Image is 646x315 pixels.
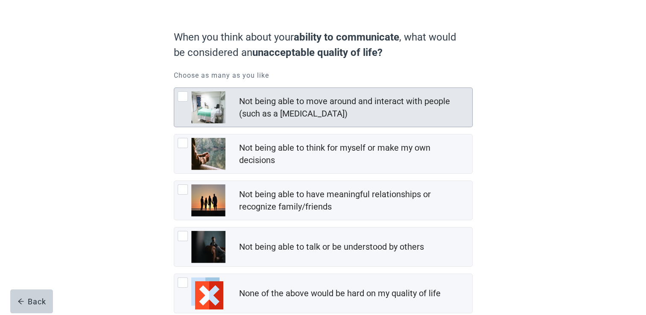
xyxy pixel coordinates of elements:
div: None of the above would be hard on my quality of life [239,287,441,300]
div: Not being able to think for myself or make my own decisions [239,142,467,166]
div: Not being able to talk or be understood by others [239,241,424,253]
span: arrow-left [18,298,24,305]
strong: ability to communicate [294,31,399,43]
label: When you think about your , what would be considered an [174,29,468,60]
div: Back [18,297,46,306]
strong: unacceptable quality of life? [252,47,383,58]
button: arrow-leftBack [10,289,53,313]
div: Not being able to move around and interact with people (such as a [MEDICAL_DATA]) [239,95,467,120]
p: Choose as many as you like [174,70,473,81]
div: Not being able to have meaningful relationships or recognize family/friends [239,188,467,213]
